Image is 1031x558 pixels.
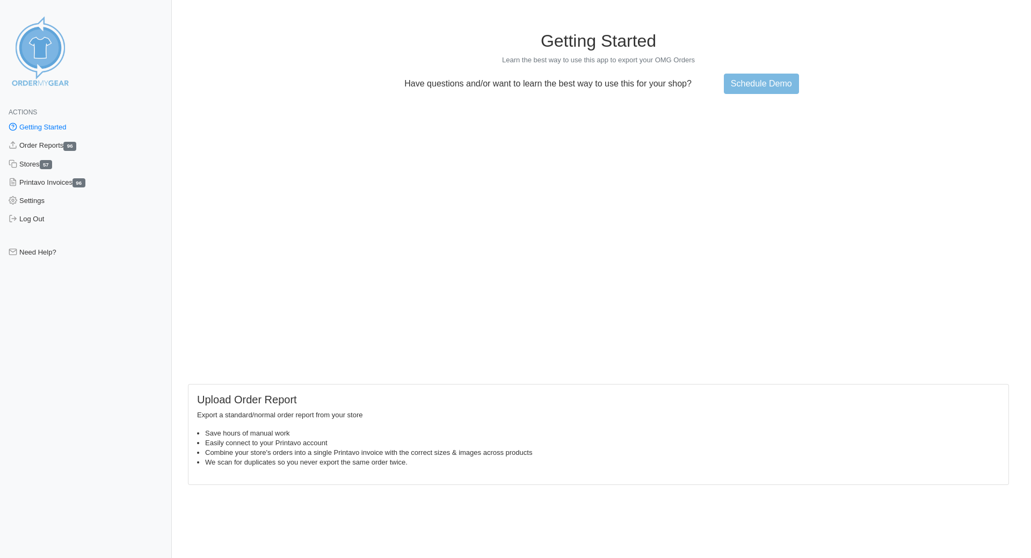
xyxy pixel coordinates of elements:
[205,438,1000,448] li: Easily connect to your Printavo account
[197,393,1000,406] h5: Upload Order Report
[205,448,1000,458] li: Combine your store's orders into a single Printavo invoice with the correct sizes & images across...
[40,160,53,169] span: 57
[205,458,1000,467] li: We scan for duplicates so you never export the same order twice.
[205,429,1000,438] li: Save hours of manual work
[188,31,1009,51] h1: Getting Started
[724,74,799,94] a: Schedule Demo
[188,55,1009,65] p: Learn the best way to use this app to export your OMG Orders
[398,79,698,89] p: Have questions and/or want to learn the best way to use this for your shop?
[72,178,85,187] span: 96
[9,108,37,116] span: Actions
[197,410,1000,420] p: Export a standard/normal order report from your store
[63,142,76,151] span: 96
